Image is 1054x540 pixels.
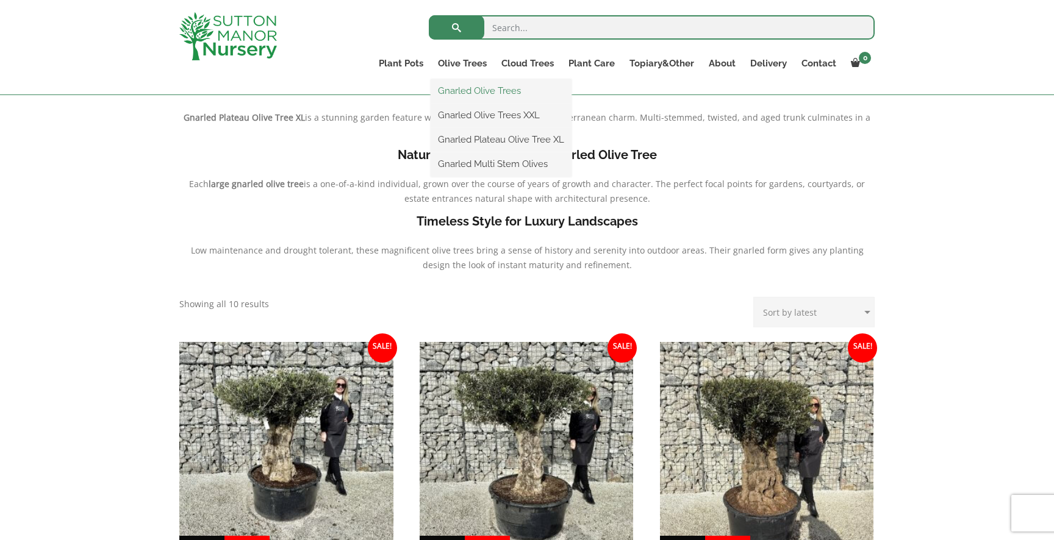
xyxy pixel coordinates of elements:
[431,55,494,72] a: Olive Trees
[753,297,875,327] select: Shop order
[844,55,875,72] a: 0
[304,178,865,204] span: is a one-of-a-kind individual, grown over the course of years of growth and character. The perfec...
[371,55,431,72] a: Plant Pots
[848,333,877,363] span: Sale!
[184,112,305,123] b: Gnarled Plateau Olive Tree XL
[191,244,864,271] span: Low maintenance and drought tolerant, these magnificent olive trees bring a sense of history and ...
[179,12,277,60] img: logo
[608,333,637,363] span: Sale!
[431,130,572,149] a: Gnarled Plateau Olive Tree XL
[859,52,871,64] span: 0
[305,112,870,138] span: is a stunning garden feature with perpetual elegance and Mediterranean charm. Multi-stemmed, twis...
[494,55,561,72] a: Cloud Trees
[431,155,572,173] a: Gnarled Multi Stem Olives
[431,106,572,124] a: Gnarled Olive Trees XXL
[431,82,572,100] a: Gnarled Olive Trees
[189,178,209,190] span: Each
[398,147,657,162] b: Natural Beauty in a Large Gnarled Olive Tree
[429,15,875,40] input: Search...
[622,55,701,72] a: Topiary&Other
[417,214,638,229] b: Timeless Style for Luxury Landscapes
[179,297,269,311] p: Showing all 10 results
[368,333,397,363] span: Sale!
[701,55,743,72] a: About
[743,55,794,72] a: Delivery
[209,178,304,190] b: large gnarled olive tree
[561,55,622,72] a: Plant Care
[794,55,844,72] a: Contact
